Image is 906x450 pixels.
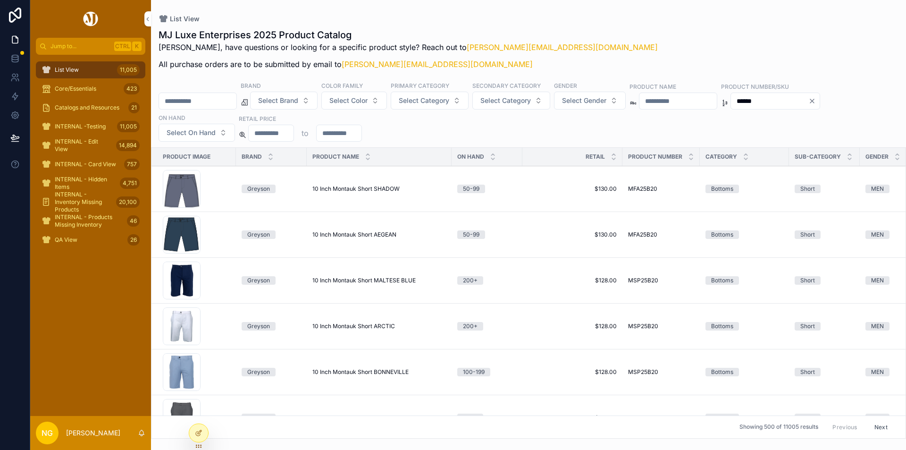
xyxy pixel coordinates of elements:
span: Select Gender [562,96,606,105]
a: MFA25B20 [628,185,694,193]
span: Ctrl [114,42,131,51]
label: Secondary Category [472,81,541,90]
div: MEN [871,276,884,285]
span: MSP25B20 [628,414,658,422]
button: Select Button [159,124,235,142]
img: App logo [82,11,100,26]
div: Short [800,414,815,422]
div: Short [800,322,815,331]
span: MSP25B20 [628,323,658,330]
a: Greyson [242,414,301,422]
div: Bottoms [711,414,733,422]
a: 200+ [457,322,517,331]
label: Retail Price [239,114,276,123]
a: List View11,005 [36,61,145,78]
a: INTERNAL - Inventory Missing Products20,100 [36,194,145,211]
a: Bottoms [705,230,783,239]
a: Short [795,230,854,239]
span: $130.00 [528,185,617,193]
span: 10 Inch Montauk Short AEGEAN [312,231,396,238]
div: scrollable content [30,55,151,261]
span: 10 Inch Montauk Short SHADOW [312,185,400,193]
a: MFA25B20 [628,231,694,238]
span: $128.00 [528,414,617,422]
label: On Hand [159,113,185,122]
a: Bottoms [705,185,783,193]
a: MSP25B20 [628,368,694,376]
div: Greyson [247,322,270,331]
span: 10 Inch Montauk Short MALTESE BLUE [312,277,416,284]
label: Primary Category [391,81,449,90]
a: 100-199 [457,368,517,376]
a: [PERSON_NAME][EMAIL_ADDRESS][DOMAIN_NAME] [467,42,658,52]
div: Bottoms [711,322,733,331]
div: Short [800,276,815,285]
span: Select Color [329,96,368,105]
span: Product Name [312,153,359,161]
a: 50-99 [457,185,517,193]
span: MSP25B20 [628,368,658,376]
span: Showing 500 of 11005 results [739,424,818,431]
span: Brand [242,153,262,161]
button: Select Button [472,92,550,110]
span: Select On Hand [167,128,216,137]
a: 10 Inch Montauk Short MALTESE BLUE [312,277,446,284]
span: Select Category [399,96,449,105]
div: 20,100 [116,196,140,208]
a: Greyson [242,322,301,331]
button: Select Button [250,92,318,110]
a: $128.00 [528,368,617,376]
span: INTERNAL - Edit View [55,138,112,153]
div: 200+ [463,322,478,331]
div: Short [800,368,815,376]
button: Clear [808,97,820,105]
span: Select Category [480,96,531,105]
a: $130.00 [528,231,617,238]
a: Greyson [242,230,301,239]
span: INTERNAL - Hidden Items [55,176,116,191]
div: Bottoms [711,230,733,239]
a: Bottoms [705,368,783,376]
label: Color Family [321,81,363,90]
div: Bottoms [711,368,733,376]
p: All purchase orders are to be submitted by email to [159,59,658,70]
button: Select Button [554,92,626,110]
a: INTERNAL - Edit View14,894 [36,137,145,154]
p: to [302,127,309,139]
div: MEN [871,368,884,376]
a: List View [159,14,200,24]
a: 10 Inch Montauk Short ARCTIC [312,323,446,330]
a: Bottoms [705,276,783,285]
div: 757 [124,159,140,170]
a: 10 Inch Montauk Short BONNEVILLE [312,368,446,376]
span: $128.00 [528,277,617,284]
span: Jump to... [50,42,110,50]
div: Greyson [247,368,270,376]
label: Product Number/SKU [721,82,789,91]
a: INTERNAL - Card View757 [36,156,145,173]
div: 11,005 [117,64,140,76]
div: 423 [124,83,140,94]
div: 11,005 [117,121,140,132]
span: MFA25B20 [628,231,657,238]
a: [PERSON_NAME][EMAIL_ADDRESS][DOMAIN_NAME] [342,59,533,69]
a: Bottoms [705,322,783,331]
span: INTERNAL - Inventory Missing Products [55,191,112,213]
div: 21 [128,102,140,113]
a: Core/Essentials423 [36,80,145,97]
span: NG [42,427,53,439]
a: 10 Inch Montauk Short ANTHRACITE [312,414,446,422]
div: Short [800,185,815,193]
div: Bottoms [711,185,733,193]
div: 50-99 [463,230,479,239]
span: MSP25B20 [628,277,658,284]
div: 200+ [463,276,478,285]
span: 10 Inch Montauk Short BONNEVILLE [312,368,409,376]
p: [PERSON_NAME], have questions or looking for a specific product style? Reach out to [159,42,658,53]
a: INTERNAL -Testing11,005 [36,118,145,135]
a: Short [795,185,854,193]
a: Short [795,414,854,422]
a: Short [795,368,854,376]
